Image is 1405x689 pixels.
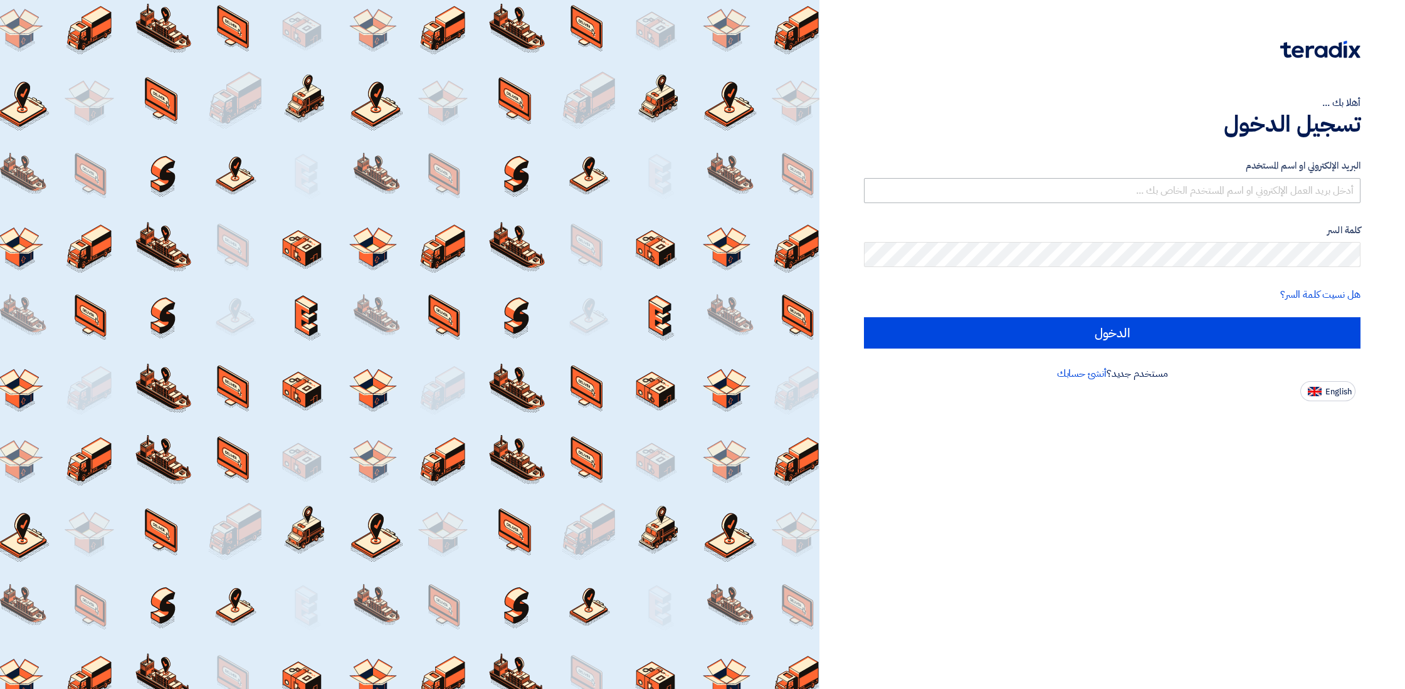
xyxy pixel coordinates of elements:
h1: تسجيل الدخول [864,110,1360,138]
div: أهلا بك ... [864,95,1360,110]
label: كلمة السر [864,223,1360,238]
input: أدخل بريد العمل الإلكتروني او اسم المستخدم الخاص بك ... [864,178,1360,203]
a: هل نسيت كلمة السر؟ [1280,287,1360,302]
button: English [1300,381,1355,401]
input: الدخول [864,317,1360,349]
img: en-US.png [1308,387,1322,396]
a: أنشئ حسابك [1057,366,1107,381]
div: مستخدم جديد؟ [864,366,1360,381]
span: English [1325,387,1352,396]
label: البريد الإلكتروني او اسم المستخدم [864,159,1360,173]
img: Teradix logo [1280,41,1360,58]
